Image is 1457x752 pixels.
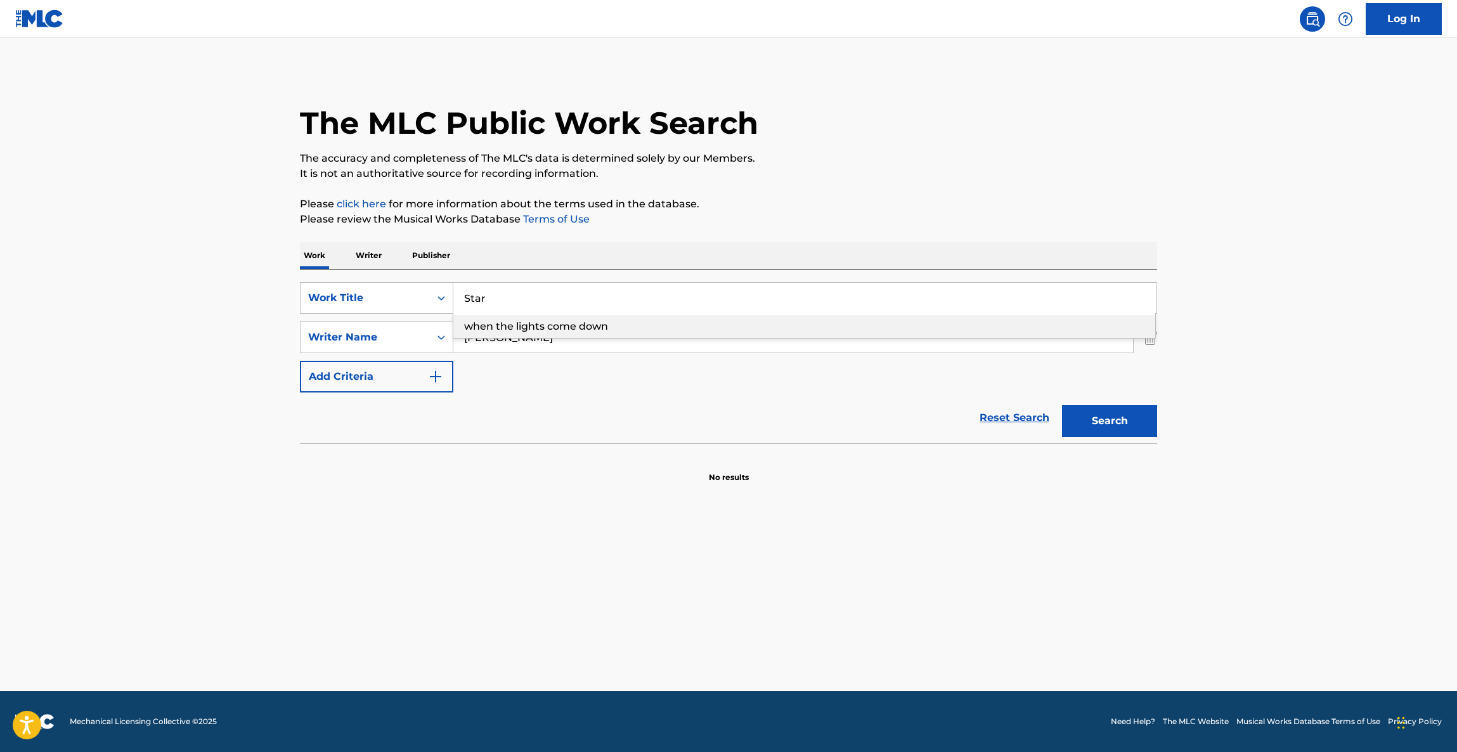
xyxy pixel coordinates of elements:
[428,369,443,384] img: 9d2ae6d4665cec9f34b9.svg
[1062,405,1157,437] button: Search
[308,290,422,306] div: Work Title
[1397,704,1405,742] div: Drag
[352,242,385,269] p: Writer
[300,151,1157,166] p: The accuracy and completeness of The MLC's data is determined solely by our Members.
[300,242,329,269] p: Work
[300,282,1157,443] form: Search Form
[1236,716,1380,727] a: Musical Works Database Terms of Use
[1111,716,1155,727] a: Need Help?
[1305,11,1320,27] img: search
[300,361,453,392] button: Add Criteria
[1300,6,1325,32] a: Public Search
[1388,716,1442,727] a: Privacy Policy
[1394,691,1457,752] iframe: Chat Widget
[464,320,608,332] span: when the lights come down
[1333,6,1358,32] div: Help
[521,213,590,225] a: Terms of Use
[15,10,64,28] img: MLC Logo
[973,404,1056,432] a: Reset Search
[300,197,1157,212] p: Please for more information about the terms used in the database.
[709,457,749,483] p: No results
[1163,716,1229,727] a: The MLC Website
[300,166,1157,181] p: It is not an authoritative source for recording information.
[300,212,1157,227] p: Please review the Musical Works Database
[1366,3,1442,35] a: Log In
[300,104,758,142] h1: The MLC Public Work Search
[408,242,454,269] p: Publisher
[1338,11,1353,27] img: help
[337,198,386,210] a: click here
[70,716,217,727] span: Mechanical Licensing Collective © 2025
[15,714,55,729] img: logo
[308,330,422,345] div: Writer Name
